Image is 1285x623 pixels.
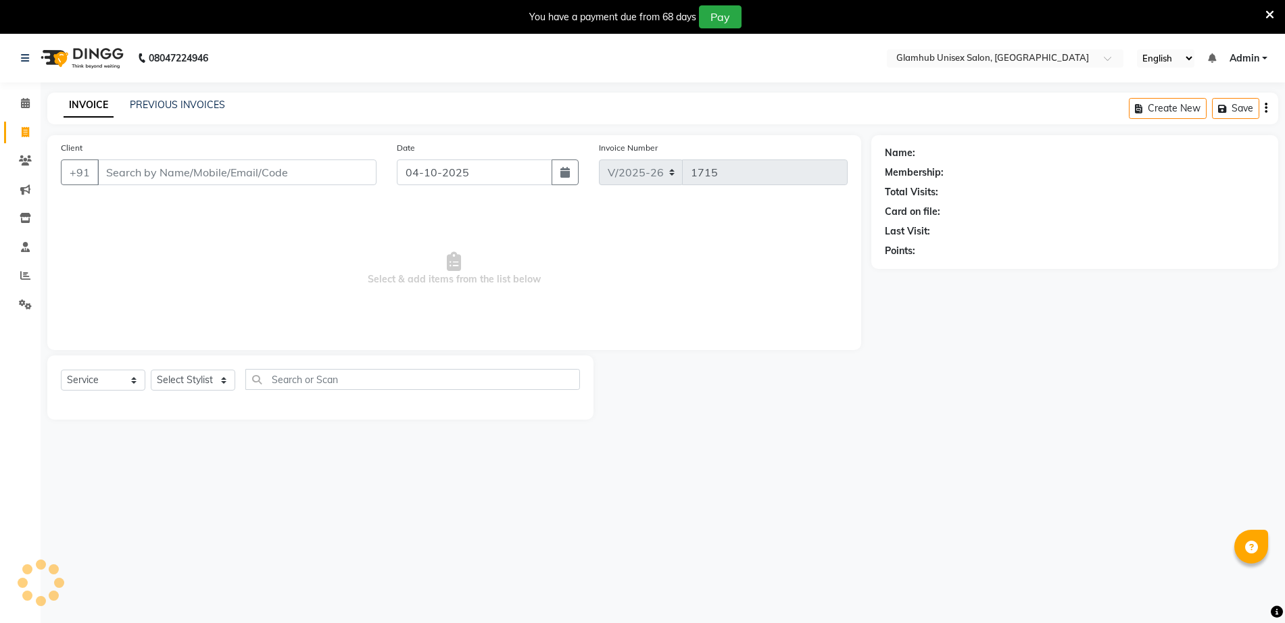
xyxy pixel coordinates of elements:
[34,39,127,77] img: logo
[885,244,915,258] div: Points:
[885,224,930,239] div: Last Visit:
[64,93,114,118] a: INVOICE
[885,166,944,180] div: Membership:
[245,369,580,390] input: Search or Scan
[61,142,82,154] label: Client
[61,159,99,185] button: +91
[885,205,940,219] div: Card on file:
[699,5,742,28] button: Pay
[397,142,415,154] label: Date
[1212,98,1259,119] button: Save
[1230,51,1259,66] span: Admin
[529,10,696,24] div: You have a payment due from 68 days
[97,159,377,185] input: Search by Name/Mobile/Email/Code
[130,99,225,111] a: PREVIOUS INVOICES
[1129,98,1207,119] button: Create New
[1228,569,1271,609] iframe: chat widget
[885,185,938,199] div: Total Visits:
[149,39,208,77] b: 08047224946
[885,146,915,160] div: Name:
[61,201,848,337] span: Select & add items from the list below
[599,142,658,154] label: Invoice Number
